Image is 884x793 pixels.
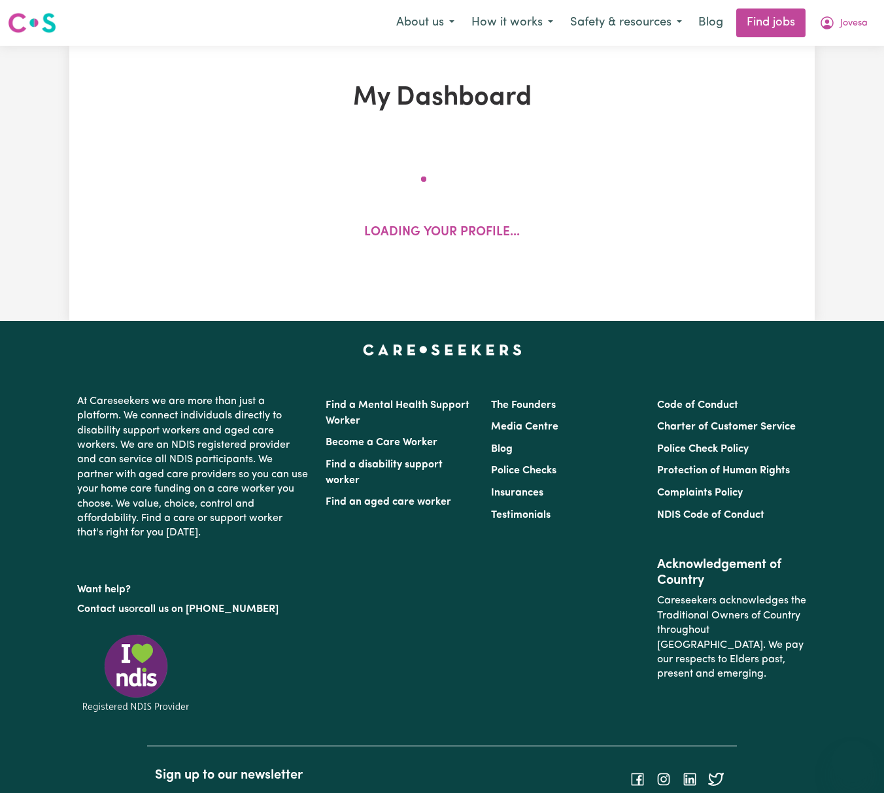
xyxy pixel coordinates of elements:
[326,497,451,507] a: Find an aged care worker
[326,400,469,426] a: Find a Mental Health Support Worker
[657,588,807,686] p: Careseekers acknowledges the Traditional Owners of Country throughout [GEOGRAPHIC_DATA]. We pay o...
[491,422,558,432] a: Media Centre
[811,9,876,37] button: My Account
[139,604,279,615] a: call us on [PHONE_NUMBER]
[630,773,645,784] a: Follow Careseekers on Facebook
[77,389,310,546] p: At Careseekers we are more than just a platform. We connect individuals directly to disability su...
[77,577,310,597] p: Want help?
[8,11,56,35] img: Careseekers logo
[491,444,513,454] a: Blog
[708,773,724,784] a: Follow Careseekers on Twitter
[682,773,698,784] a: Follow Careseekers on LinkedIn
[77,632,195,714] img: Registered NDIS provider
[491,510,551,520] a: Testimonials
[201,82,683,114] h1: My Dashboard
[491,400,556,411] a: The Founders
[656,773,671,784] a: Follow Careseekers on Instagram
[364,224,520,243] p: Loading your profile...
[463,9,562,37] button: How it works
[657,422,796,432] a: Charter of Customer Service
[388,9,463,37] button: About us
[690,8,731,37] a: Blog
[326,437,437,448] a: Become a Care Worker
[657,510,764,520] a: NDIS Code of Conduct
[840,16,868,31] span: Jovesa
[832,741,874,783] iframe: Button to launch messaging window
[491,465,556,476] a: Police Checks
[77,597,310,622] p: or
[77,604,129,615] a: Contact us
[657,488,743,498] a: Complaints Policy
[562,9,690,37] button: Safety & resources
[657,400,738,411] a: Code of Conduct
[326,460,443,486] a: Find a disability support worker
[657,465,790,476] a: Protection of Human Rights
[657,444,749,454] a: Police Check Policy
[657,557,807,588] h2: Acknowledgement of Country
[736,8,806,37] a: Find jobs
[8,8,56,38] a: Careseekers logo
[155,768,434,783] h2: Sign up to our newsletter
[491,488,543,498] a: Insurances
[363,345,522,355] a: Careseekers home page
